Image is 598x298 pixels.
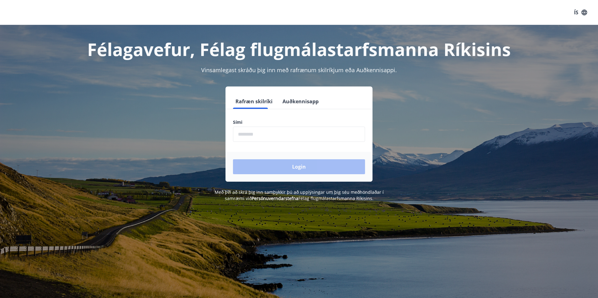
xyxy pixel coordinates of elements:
button: ÍS [571,7,591,18]
button: Rafræn skilríki [233,94,275,109]
h1: Félagavefur, Félag flugmálastarfsmanna Ríkisins [82,37,516,61]
a: Persónuverndarstefna [252,195,298,201]
span: Vinsamlegast skráðu þig inn með rafrænum skilríkjum eða Auðkennisappi. [201,66,397,74]
button: Auðkennisapp [280,94,321,109]
span: Með því að skrá þig inn samþykkir þú að upplýsingar um þig séu meðhöndlaðar í samræmi við Félag f... [215,189,384,201]
label: Sími [233,119,365,125]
